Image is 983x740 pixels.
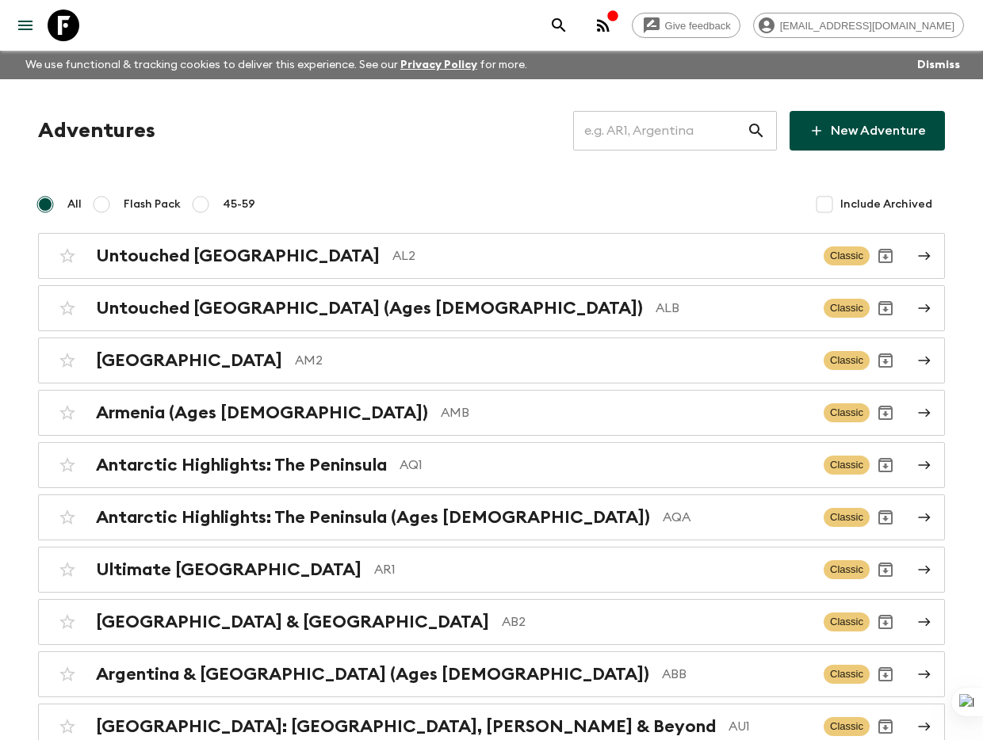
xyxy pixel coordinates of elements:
[400,59,477,71] a: Privacy Policy
[38,285,945,331] a: Untouched [GEOGRAPHIC_DATA] (Ages [DEMOGRAPHIC_DATA])ALBClassicArchive
[840,196,932,212] span: Include Archived
[502,612,811,631] p: AB2
[96,402,428,423] h2: Armenia (Ages [DEMOGRAPHIC_DATA])
[790,111,945,151] a: New Adventure
[38,115,155,147] h1: Adventures
[441,403,811,422] p: AMB
[96,455,387,475] h2: Antarctic Highlights: The Peninsula
[374,560,811,579] p: AR1
[771,20,963,32] span: [EMAIL_ADDRESS][DOMAIN_NAME]
[96,350,282,371] h2: [GEOGRAPHIC_DATA]
[870,345,901,376] button: Archive
[38,338,945,383] a: [GEOGRAPHIC_DATA]AM2ClassicArchive
[96,507,650,528] h2: Antarctic Highlights: The Peninsula (Ages [DEMOGRAPHIC_DATA])
[824,508,870,527] span: Classic
[38,547,945,593] a: Ultimate [GEOGRAPHIC_DATA]AR1ClassicArchive
[96,559,361,580] h2: Ultimate [GEOGRAPHIC_DATA]
[753,13,964,38] div: [EMAIL_ADDRESS][DOMAIN_NAME]
[19,51,534,79] p: We use functional & tracking cookies to deliver this experience. See our for more.
[870,606,901,638] button: Archive
[392,246,811,265] p: AL2
[38,651,945,697] a: Argentina & [GEOGRAPHIC_DATA] (Ages [DEMOGRAPHIC_DATA])ABBClassicArchive
[124,196,181,212] span: Flash Pack
[870,502,901,533] button: Archive
[632,13,740,38] a: Give feedback
[38,494,945,540] a: Antarctic Highlights: The Peninsula (Ages [DEMOGRAPHIC_DATA])AQAClassicArchive
[96,612,489,632] h2: [GEOGRAPHIC_DATA] & [GEOGRAPHIC_DATA]
[38,599,945,645] a: [GEOGRAPHIC_DATA] & [GEOGRAPHIC_DATA]AB2ClassicArchive
[38,233,945,279] a: Untouched [GEOGRAPHIC_DATA]AL2ClassicArchive
[824,717,870,736] span: Classic
[729,717,811,736] p: AU1
[38,390,945,436] a: Armenia (Ages [DEMOGRAPHIC_DATA])AMBClassicArchive
[38,442,945,488] a: Antarctic Highlights: The PeninsulaAQ1ClassicArchive
[824,612,870,631] span: Classic
[67,196,82,212] span: All
[96,664,649,685] h2: Argentina & [GEOGRAPHIC_DATA] (Ages [DEMOGRAPHIC_DATA])
[400,456,811,475] p: AQ1
[573,109,747,153] input: e.g. AR1, Argentina
[662,665,811,684] p: ABB
[870,449,901,481] button: Archive
[96,246,380,266] h2: Untouched [GEOGRAPHIC_DATA]
[223,196,255,212] span: 45-59
[824,351,870,370] span: Classic
[824,665,870,684] span: Classic
[543,10,575,41] button: search adventures
[913,54,964,76] button: Dismiss
[870,658,901,690] button: Archive
[10,10,41,41] button: menu
[824,456,870,475] span: Classic
[824,403,870,422] span: Classic
[870,397,901,429] button: Archive
[824,246,870,265] span: Classic
[295,351,811,370] p: AM2
[663,508,811,527] p: AQA
[824,299,870,318] span: Classic
[656,299,811,318] p: ALB
[656,20,740,32] span: Give feedback
[870,292,901,324] button: Archive
[96,298,643,319] h2: Untouched [GEOGRAPHIC_DATA] (Ages [DEMOGRAPHIC_DATA])
[824,560,870,579] span: Classic
[870,240,901,272] button: Archive
[870,554,901,586] button: Archive
[96,716,716,737] h2: [GEOGRAPHIC_DATA]: [GEOGRAPHIC_DATA], [PERSON_NAME] & Beyond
